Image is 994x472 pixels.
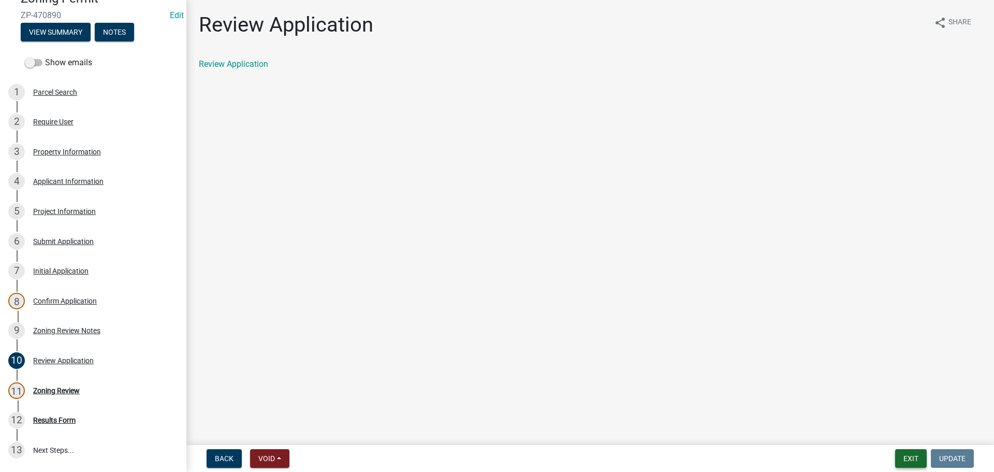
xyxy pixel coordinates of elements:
[215,454,233,463] span: Back
[95,28,134,37] wm-modal-confirm: Notes
[33,327,100,334] div: Zoning Review Notes
[8,322,25,339] div: 9
[895,449,927,468] button: Exit
[8,263,25,279] div: 7
[33,357,94,364] div: Review Application
[33,267,89,275] div: Initial Application
[926,12,980,33] button: shareShare
[8,113,25,130] div: 2
[8,84,25,101] div: 1
[8,144,25,160] div: 3
[33,118,74,125] div: Require User
[8,382,25,399] div: 11
[8,293,25,309] div: 8
[33,208,96,215] div: Project Information
[21,23,91,41] button: View Summary
[33,297,97,305] div: Confirm Application
[8,352,25,369] div: 10
[199,59,268,69] a: Review Application
[33,178,104,185] div: Applicant Information
[25,56,92,69] label: Show emails
[170,10,184,20] a: Edit
[258,454,275,463] span: Void
[8,233,25,250] div: 6
[21,10,166,20] span: ZP-470890
[33,417,76,424] div: Results Form
[33,387,80,394] div: Zoning Review
[939,454,966,463] span: Update
[95,23,134,41] button: Notes
[199,12,373,37] h1: Review Application
[8,412,25,428] div: 12
[934,17,946,29] i: share
[250,449,289,468] button: Void
[170,10,184,20] wm-modal-confirm: Edit Application Number
[33,89,77,96] div: Parcel Search
[948,17,971,29] span: Share
[207,449,242,468] button: Back
[21,28,91,37] wm-modal-confirm: Summary
[8,203,25,220] div: 5
[8,173,25,190] div: 4
[8,442,25,459] div: 13
[33,238,94,245] div: Submit Application
[931,449,974,468] button: Update
[33,148,101,155] div: Property Information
